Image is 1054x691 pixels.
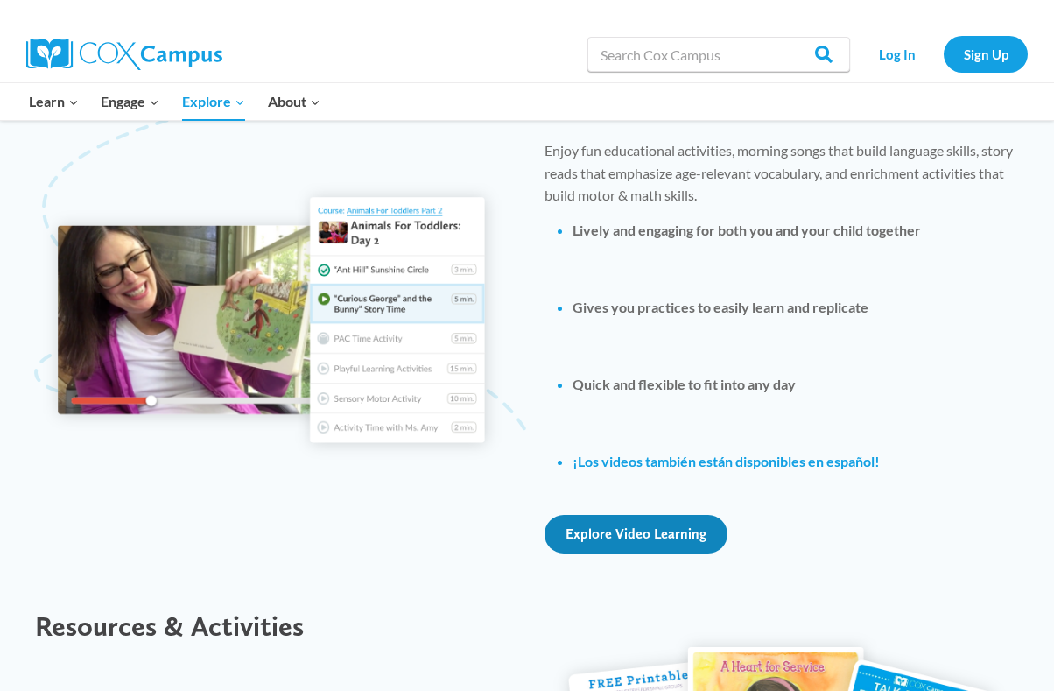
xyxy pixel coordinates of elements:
[26,39,222,70] img: Cox Campus
[18,83,90,120] button: Child menu of Learn
[35,174,509,467] img: family-video-learning-preview
[859,36,1028,72] nav: Secondary Navigation
[18,83,331,120] nav: Primary Navigation
[90,83,172,120] button: Child menu of Engage
[573,376,796,392] strong: Quick and flexible to fit into any day
[859,36,935,72] a: Log In
[545,515,727,554] a: Explore Video Learning
[944,36,1028,72] a: Sign Up
[573,299,868,315] strong: Gives you practices to easily learn and replicate
[545,139,1019,207] p: Enjoy fun educational activities, morning songs that build language skills, story reads that emph...
[573,222,921,238] strong: Lively and engaging for both you and your child together
[256,83,332,120] button: Child menu of About
[35,609,304,643] span: Resources & Activities
[566,525,706,542] span: Explore Video Learning
[587,37,850,72] input: Search Cox Campus
[573,453,880,469] a: ¡Los videos también están disponibles en español!
[171,83,256,120] button: Child menu of Explore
